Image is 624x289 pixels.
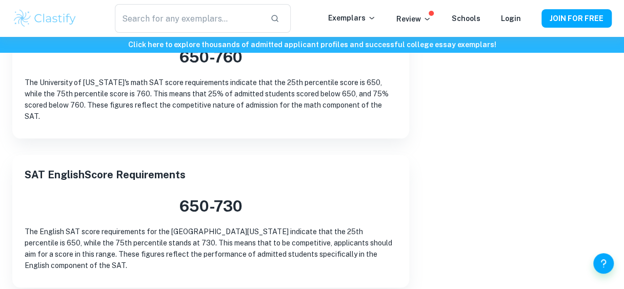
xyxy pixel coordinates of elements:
[328,12,376,24] p: Exemplars
[25,77,397,122] p: The University of [US_STATE]'s math SAT score requirements indicate that the 25th percentile scor...
[396,13,431,25] p: Review
[593,253,614,274] button: Help and Feedback
[115,4,261,33] input: Search for any exemplars...
[25,167,397,182] h2: SAT English Score Requirements
[12,8,77,29] img: Clastify logo
[501,14,521,23] a: Login
[25,195,397,218] h3: 650 - 730
[541,9,612,28] button: JOIN FOR FREE
[25,46,397,69] h3: 650 - 760
[2,39,622,50] h6: Click here to explore thousands of admitted applicant profiles and successful college essay exemp...
[452,14,480,23] a: Schools
[25,226,397,271] p: The English SAT score requirements for the [GEOGRAPHIC_DATA][US_STATE] indicate that the 25th per...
